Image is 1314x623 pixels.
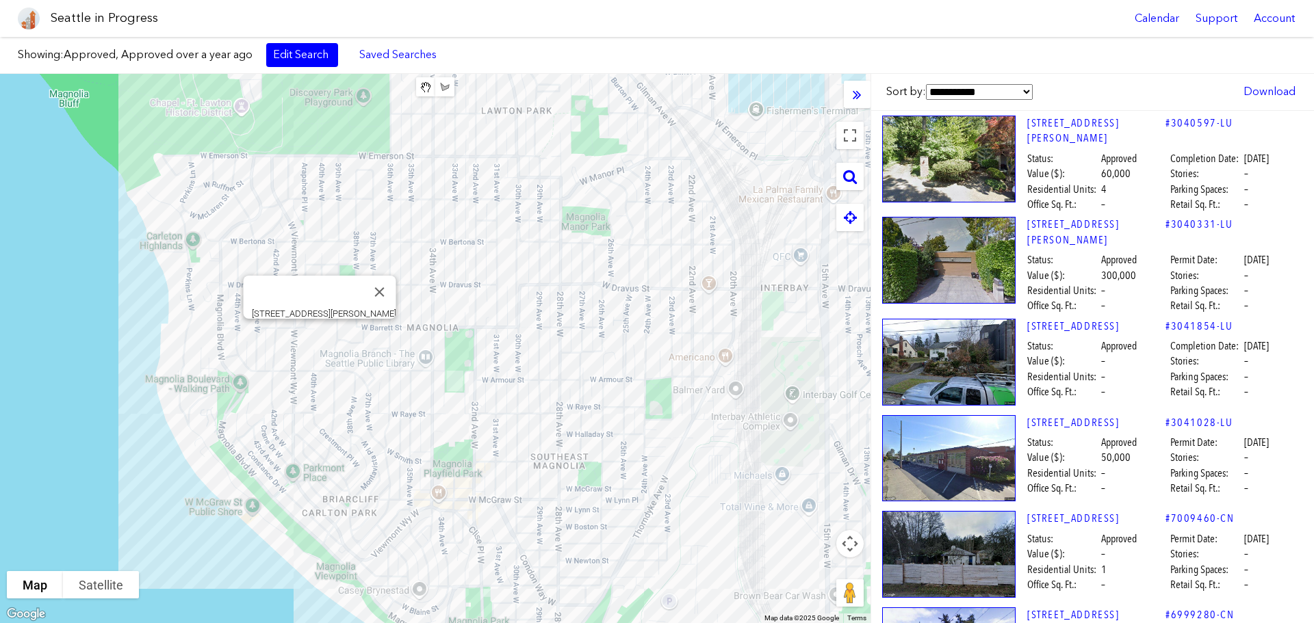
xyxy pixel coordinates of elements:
[1027,283,1099,298] span: Residential Units:
[836,122,864,149] button: Toggle fullscreen view
[882,116,1016,202] img: 3947_W_BARRETT_LN_SEATTLE.jpg
[882,319,1016,406] img: 2530_30TH_AVE_W_SEATTLE.jpg
[1101,197,1105,212] span: –
[1170,481,1242,496] span: Retail Sq. Ft.:
[1101,339,1137,354] span: Approved
[1170,450,1242,465] span: Stories:
[1170,252,1242,267] span: Permit Date:
[1027,384,1099,399] span: Office Sq. Ft.:
[1244,450,1248,465] span: –
[1244,151,1269,166] span: [DATE]
[1170,268,1242,283] span: Stories:
[1027,415,1165,430] a: [STREET_ADDRESS]
[1101,182,1107,197] span: 4
[1027,166,1099,181] span: Value ($):
[51,10,158,27] h1: Seattle in Progress
[63,571,139,598] button: Show satellite imagery
[1101,268,1136,283] span: 300,000
[1170,283,1242,298] span: Parking Spaces:
[1027,116,1165,146] a: [STREET_ADDRESS][PERSON_NAME]
[1244,369,1248,384] span: –
[1027,268,1099,283] span: Value ($):
[1244,481,1248,496] span: –
[3,605,49,623] img: Google
[1244,339,1269,354] span: [DATE]
[1027,466,1099,481] span: Residential Units:
[18,47,253,62] label: Showing:
[1027,217,1165,248] a: [STREET_ADDRESS][PERSON_NAME]
[1101,531,1137,546] span: Approved
[1165,217,1233,232] a: #3040331-LU
[836,530,864,557] button: Map camera controls
[1244,531,1269,546] span: [DATE]
[1170,182,1242,197] span: Parking Spaces:
[1027,546,1099,561] span: Value ($):
[1027,511,1165,526] a: [STREET_ADDRESS]
[882,217,1016,304] img: 2633_PERKINS_LN_W_SEATTLE.jpg
[352,43,444,66] a: Saved Searches
[764,614,839,622] span: Map data ©2025 Google
[1244,268,1248,283] span: –
[1101,466,1105,481] span: –
[416,77,435,96] button: Stop drawing
[1101,435,1137,450] span: Approved
[1027,369,1099,384] span: Residential Units:
[1101,354,1105,369] span: –
[1027,339,1099,354] span: Status:
[1170,466,1242,481] span: Parking Spaces:
[1170,298,1242,313] span: Retail Sq. Ft.:
[1237,80,1302,103] a: Download
[1101,384,1105,399] span: –
[1101,298,1105,313] span: –
[1170,369,1242,384] span: Parking Spaces:
[1170,546,1242,561] span: Stories:
[1244,577,1248,592] span: –
[1101,481,1105,496] span: –
[1244,466,1248,481] span: –
[1027,252,1099,267] span: Status:
[1244,354,1248,369] span: –
[1244,166,1248,181] span: –
[836,579,864,607] button: Drag Pegman onto the map to open Street View
[1244,546,1248,561] span: –
[1244,562,1248,577] span: –
[1244,384,1248,399] span: –
[1027,298,1099,313] span: Office Sq. Ft.:
[435,77,454,96] button: Draw a shape
[1170,166,1242,181] span: Stories:
[266,43,338,66] a: Edit Search
[1165,319,1233,334] a: #3041854-LU
[1244,252,1269,267] span: [DATE]
[1027,182,1099,197] span: Residential Units:
[1170,151,1242,166] span: Completion Date:
[1244,283,1248,298] span: –
[1101,252,1137,267] span: Approved
[3,605,49,623] a: Open this area in Google Maps (opens a new window)
[1244,197,1248,212] span: –
[1027,354,1099,369] span: Value ($):
[1027,481,1099,496] span: Office Sq. Ft.:
[1170,562,1242,577] span: Parking Spaces:
[1101,546,1105,561] span: –
[1165,607,1235,622] a: #6999280-CN
[1170,435,1242,450] span: Permit Date:
[363,276,396,308] button: Close
[7,571,63,598] button: Show street map
[1027,319,1165,334] a: [STREET_ADDRESS]
[1101,166,1131,181] span: 60,000
[926,84,1033,100] select: Sort by:
[1170,339,1242,354] span: Completion Date:
[886,84,1033,100] label: Sort by:
[1165,415,1233,430] a: #3041028-LU
[1165,116,1233,131] a: #3040597-LU
[1244,435,1269,450] span: [DATE]
[882,415,1016,502] img: 3301_W_DRAVUS_ST_SEATTLE.jpg
[1101,283,1105,298] span: –
[1101,562,1107,577] span: 1
[1027,562,1099,577] span: Residential Units:
[252,308,396,319] div: [STREET_ADDRESS][PERSON_NAME]
[1101,450,1131,465] span: 50,000
[64,48,253,61] span: Approved, Approved over a year ago
[1027,435,1099,450] span: Status:
[1027,197,1099,212] span: Office Sq. Ft.:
